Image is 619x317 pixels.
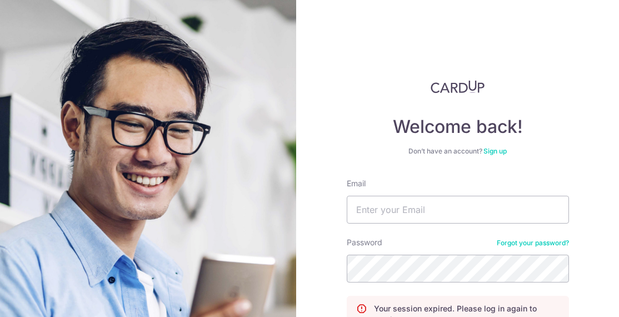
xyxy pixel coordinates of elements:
a: Sign up [483,147,507,155]
a: Forgot your password? [497,239,569,247]
img: CardUp Logo [431,80,485,93]
h4: Welcome back! [347,116,569,138]
label: Email [347,178,366,189]
label: Password [347,237,382,248]
div: Don’t have an account? [347,147,569,156]
input: Enter your Email [347,196,569,224]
